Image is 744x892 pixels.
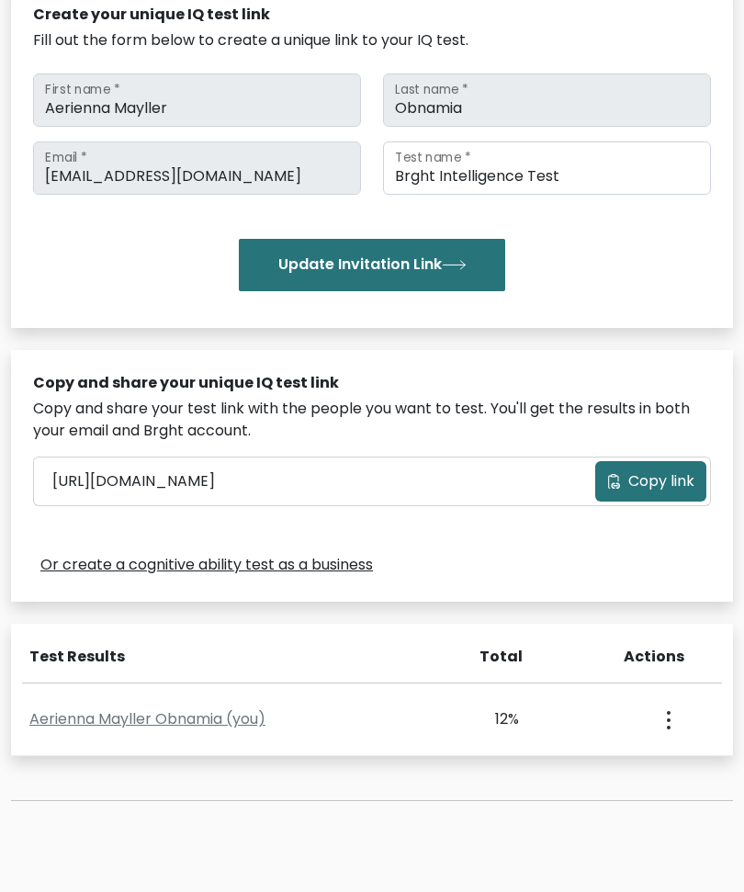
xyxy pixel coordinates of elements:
[624,647,722,669] div: Actions
[383,142,711,196] input: Test name
[383,74,711,128] input: Last name
[33,373,711,395] div: Copy and share your unique IQ test link
[239,240,505,291] button: Update Invitation Link
[33,74,361,128] input: First name
[33,142,361,196] input: Email
[444,647,523,669] div: Total
[442,709,519,731] div: 12%
[29,709,265,730] a: Aerienna Mayller Obnamia (you)
[595,462,706,503] button: Copy link
[40,555,373,577] a: Or create a cognitive ability test as a business
[33,399,711,443] div: Copy and share your test link with the people you want to test. You'll get the results in both yo...
[29,647,422,669] div: Test Results
[628,471,694,493] span: Copy link
[33,5,711,27] div: Create your unique IQ test link
[33,30,711,52] div: Fill out the form below to create a unique link to your IQ test.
